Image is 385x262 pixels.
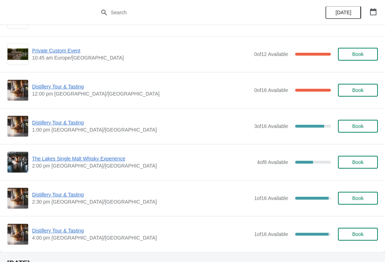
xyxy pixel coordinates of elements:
span: Distillery Tour & Tasting [32,191,251,198]
span: The Lakes Single Malt Whisky Experience [32,155,253,162]
span: Book [352,51,364,57]
img: Distillery Tour & Tasting | | 12:00 pm Europe/London [7,80,28,101]
span: 0 of 16 Available [254,87,288,93]
span: 10:45 am Europe/[GEOGRAPHIC_DATA] [32,54,251,61]
span: Distillery Tour & Tasting [32,119,251,126]
span: [DATE] [335,10,351,15]
button: [DATE] [325,6,361,19]
span: Book [352,195,364,201]
span: 4:00 pm [GEOGRAPHIC_DATA]/[GEOGRAPHIC_DATA] [32,234,251,241]
span: Private Custom Event [32,47,251,54]
span: Book [352,87,364,93]
img: Private Custom Event | | 10:45 am Europe/London [7,48,28,60]
span: 1:00 pm [GEOGRAPHIC_DATA]/[GEOGRAPHIC_DATA] [32,126,251,133]
button: Book [338,84,378,97]
input: Search [111,6,289,19]
span: 0 of 12 Available [254,51,288,57]
button: Book [338,192,378,205]
span: 4 of 8 Available [257,159,288,165]
span: 2:30 pm [GEOGRAPHIC_DATA]/[GEOGRAPHIC_DATA] [32,198,251,205]
button: Book [338,48,378,61]
img: Distillery Tour & Tasting | | 1:00 pm Europe/London [7,116,28,137]
img: The Lakes Single Malt Whisky Experience | | 2:00 pm Europe/London [7,152,28,173]
img: Distillery Tour & Tasting | | 2:30 pm Europe/London [7,188,28,209]
button: Book [338,228,378,241]
img: Distillery Tour & Tasting | | 4:00 pm Europe/London [7,224,28,245]
button: Book [338,156,378,169]
span: Book [352,231,364,237]
span: Distillery Tour & Tasting [32,227,251,234]
span: 2:00 pm [GEOGRAPHIC_DATA]/[GEOGRAPHIC_DATA] [32,162,253,169]
span: 1 of 16 Available [254,231,288,237]
span: Book [352,159,364,165]
span: 3 of 16 Available [254,123,288,129]
span: 12:00 pm [GEOGRAPHIC_DATA]/[GEOGRAPHIC_DATA] [32,90,251,97]
span: Book [352,123,364,129]
span: 1 of 16 Available [254,195,288,201]
span: Distillery Tour & Tasting [32,83,251,90]
button: Book [338,120,378,133]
